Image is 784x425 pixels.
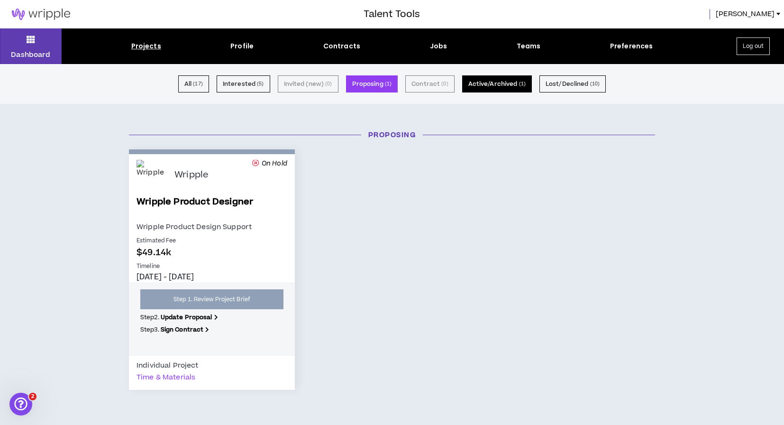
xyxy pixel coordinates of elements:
[517,41,541,51] div: Teams
[19,136,158,146] div: Send us a message
[137,237,287,245] p: Estimated Fee
[19,100,171,116] p: How can we help?
[737,37,770,55] button: Log out
[129,15,148,34] img: Profile image for Morgan
[193,80,203,88] small: ( 17 )
[257,80,264,88] small: ( 5 )
[364,7,420,21] h3: Talent Tools
[217,75,270,92] button: Interested (5)
[137,360,199,371] div: Individual Project
[21,320,42,326] span: Home
[174,170,208,181] p: Wripple
[441,80,448,88] small: ( 0 )
[610,41,653,51] div: Preferences
[462,75,532,92] button: Active/Archived (1)
[9,128,180,164] div: Send us a messageWe typically reply in a few hours
[278,75,338,92] button: Invited (new) (0)
[346,75,398,92] button: Proposing (1)
[325,80,332,88] small: ( 0 )
[385,80,392,88] small: ( 1 )
[122,130,662,140] h3: Proposing
[137,246,287,259] p: $49.14k
[137,221,287,233] p: Wripple Product Design Support
[137,160,167,191] img: Wripple
[79,320,111,326] span: Messages
[11,50,50,60] p: Dashboard
[161,325,204,334] b: Sign Contract
[590,80,600,88] small: ( 10 )
[178,75,209,92] button: All (17)
[150,320,165,326] span: Help
[137,262,287,271] p: Timeline
[140,289,283,309] a: Step 1. Review Project Brief
[140,325,283,334] p: Step 3 .
[140,313,283,322] p: Step 2 .
[137,195,287,221] a: Wripple Product Designer
[519,80,526,88] small: ( 1 )
[539,75,606,92] button: Lost/Declined (10)
[137,272,287,282] p: [DATE] - [DATE]
[29,393,36,400] span: 2
[405,75,454,92] button: Contract (0)
[430,41,447,51] div: Jobs
[19,67,171,100] p: Hi [PERSON_NAME] !
[19,18,36,33] img: logo
[19,146,158,156] div: We typically reply in a few hours
[137,371,195,383] div: Time & Materials
[163,15,180,32] div: Close
[9,393,32,416] iframe: Intercom live chat
[161,313,212,322] b: Update Proposal
[230,41,254,51] div: Profile
[716,9,775,19] span: [PERSON_NAME]
[63,296,126,334] button: Messages
[323,41,360,51] div: Contracts
[127,296,190,334] button: Help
